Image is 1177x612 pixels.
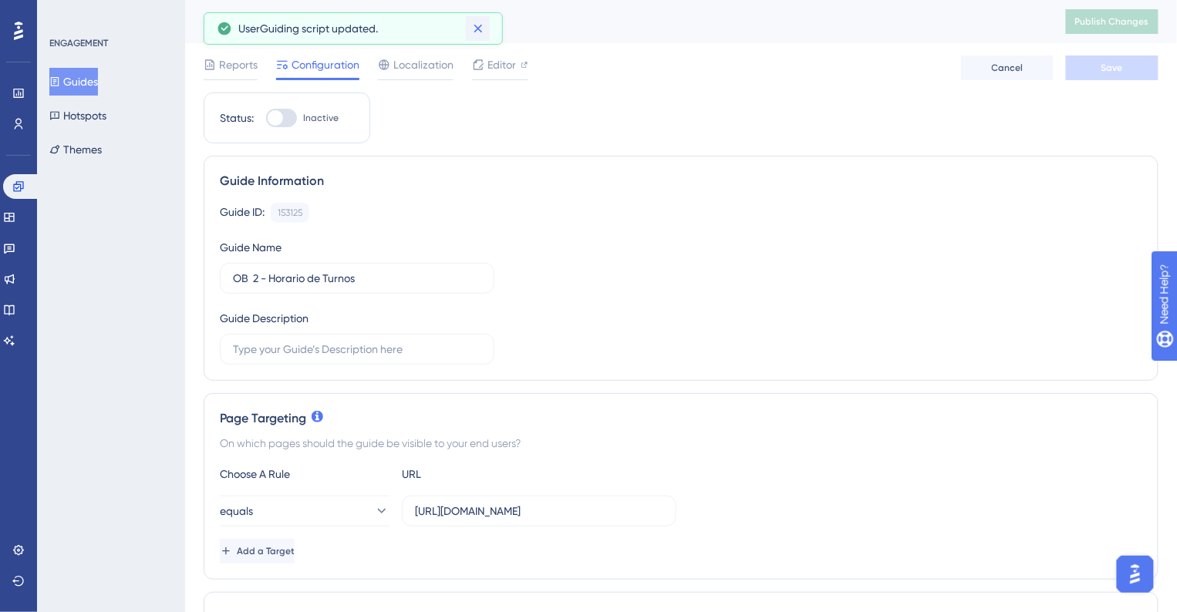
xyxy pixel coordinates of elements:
[220,109,254,127] div: Status:
[220,496,390,526] button: equals
[237,545,295,557] span: Add a Target
[1101,62,1123,74] span: Save
[220,502,253,520] span: equals
[220,172,1142,190] div: Guide Information
[219,55,258,74] span: Reports
[415,503,663,520] input: yourwebsite.com/path
[49,102,106,129] button: Hotspots
[49,68,98,96] button: Guides
[238,19,378,38] span: UserGuiding script updated.
[233,341,481,358] input: Type your Guide’s Description here
[1075,15,1149,28] span: Publish Changes
[303,112,339,124] span: Inactive
[1066,55,1158,80] button: Save
[204,11,1027,32] div: OB 2 - Horario de Turnos
[220,434,1142,452] div: On which pages should the guide be visible to your end users?
[49,136,102,163] button: Themes
[1066,9,1158,34] button: Publish Changes
[36,4,96,22] span: Need Help?
[220,238,282,257] div: Guide Name
[487,55,516,74] span: Editor
[233,270,481,287] input: Type your Guide’s Name here
[292,55,359,74] span: Configuration
[220,309,309,328] div: Guide Description
[220,539,295,563] button: Add a Target
[1112,551,1158,597] iframe: UserGuiding AI Assistant Launcher
[220,203,265,223] div: Guide ID:
[220,465,390,483] div: Choose A Rule
[278,207,302,219] div: 153125
[402,465,572,483] div: URL
[220,409,1142,428] div: Page Targeting
[961,55,1054,80] button: Cancel
[49,37,108,49] div: ENGAGEMENT
[393,55,454,74] span: Localization
[992,62,1024,74] span: Cancel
